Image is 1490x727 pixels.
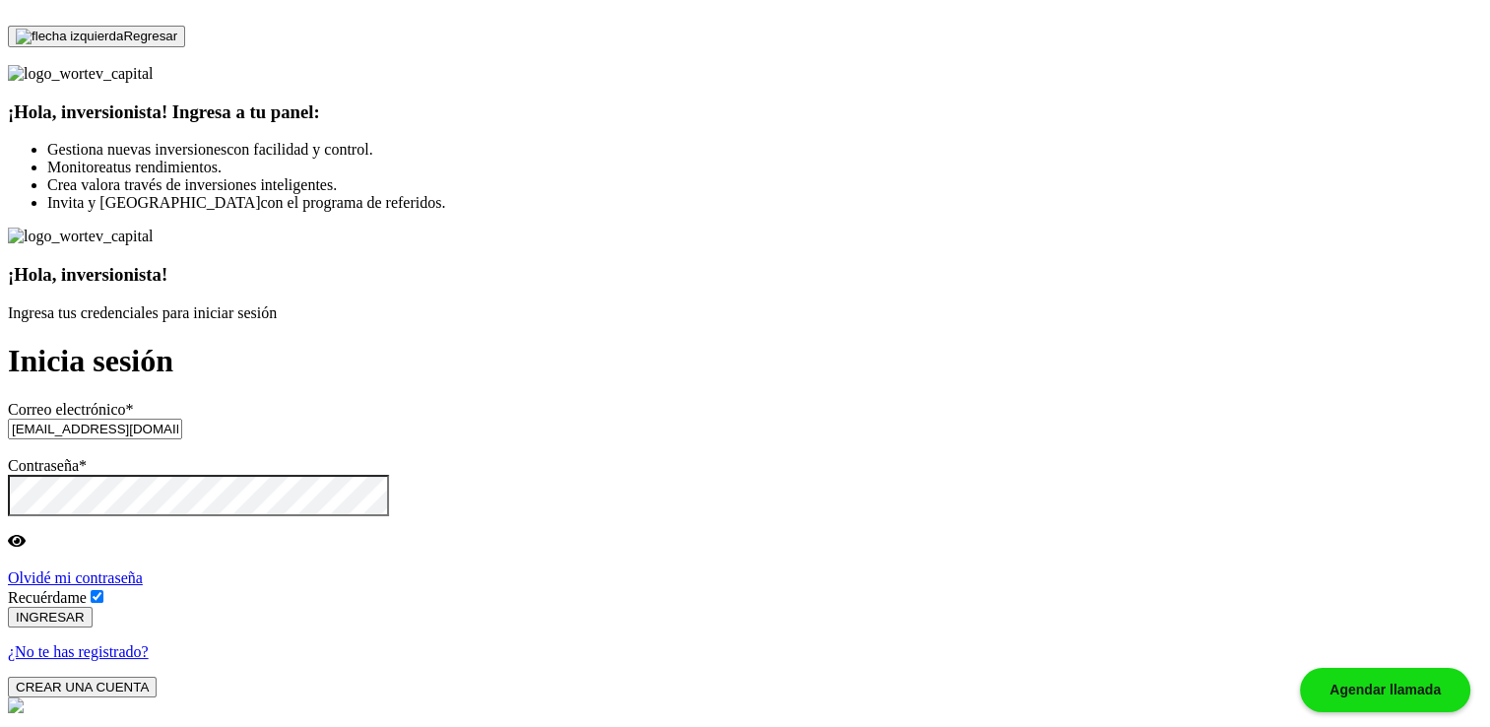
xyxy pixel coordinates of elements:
input: hola@wortev.capital [8,419,182,439]
span: Monitorea [47,159,113,175]
p: Ingresa tus credenciales para iniciar sesión [8,304,1482,322]
h1: Inicia sesión [8,343,1482,379]
label: Recuérdame [8,589,87,606]
li: con facilidad y control. [47,141,1482,159]
a: Olvidé mi contraseña [8,569,143,586]
a: flecha izquierdaRegresar [8,27,185,43]
label: Contraseña [8,457,87,474]
label: Correo electrónico [8,401,134,418]
span: INGRESAR [16,610,85,625]
li: tus rendimientos. [47,159,1482,176]
img: logos_whatsapp-icon.242b2217.svg [8,697,24,713]
span: Gestiona nuevas inversiones [47,141,227,158]
img: flecha izquierda [16,29,123,44]
img: logo_wortev_capital [8,228,154,245]
li: con el programa de referidos. [47,194,1482,212]
img: logo_wortev_capital [8,65,154,83]
button: INGRESAR [8,607,93,628]
a: ¿No te has registrado?CREAR UNA CUENTA [8,643,1482,694]
h3: ¡Hola, inversionista! Ingresa a tu panel: [8,101,1482,123]
li: a través de inversiones inteligentes. [47,176,1482,194]
button: Regresar [8,26,185,47]
span: Invita y [GEOGRAPHIC_DATA] [47,194,260,211]
span: Crea valor [47,176,113,193]
input: Recuérdame [91,590,103,603]
button: CREAR UNA CUENTA [8,677,157,697]
h3: ¡Hola, inversionista! [8,264,1482,286]
p: ¿No te has registrado? [8,643,1482,661]
div: Agendar llamada [1300,668,1470,712]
